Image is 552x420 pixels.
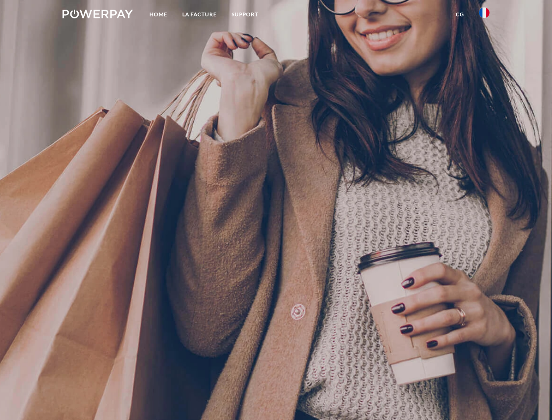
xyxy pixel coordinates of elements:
[142,7,175,22] a: Home
[62,10,133,18] img: logo-powerpay-white.svg
[224,7,266,22] a: Support
[448,7,472,22] a: CG
[175,7,224,22] a: LA FACTURE
[479,7,490,18] img: fr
